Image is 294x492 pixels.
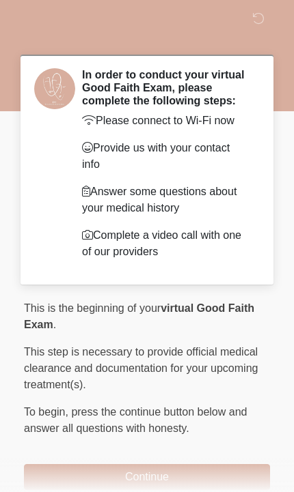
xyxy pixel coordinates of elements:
[24,464,270,490] button: Continue
[24,406,71,418] span: To begin,
[34,68,75,109] img: Agent Avatar
[24,346,258,390] span: This step is necessary to provide official medical clearance and documentation for your upcoming ...
[24,302,161,314] span: This is the beginning of your
[82,227,250,260] p: Complete a video call with one of our providers
[24,406,247,434] span: press the continue button below and answer all questions with honesty.
[82,184,250,216] p: Answer some questions about your medical history
[82,140,250,173] p: Provide us with your contact info
[82,68,250,108] h2: In order to conduct your virtual Good Faith Exam, please complete the following steps:
[10,10,28,27] img: DM Studio Logo
[53,319,56,330] span: .
[82,113,250,129] p: Please connect to Wi-Fi now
